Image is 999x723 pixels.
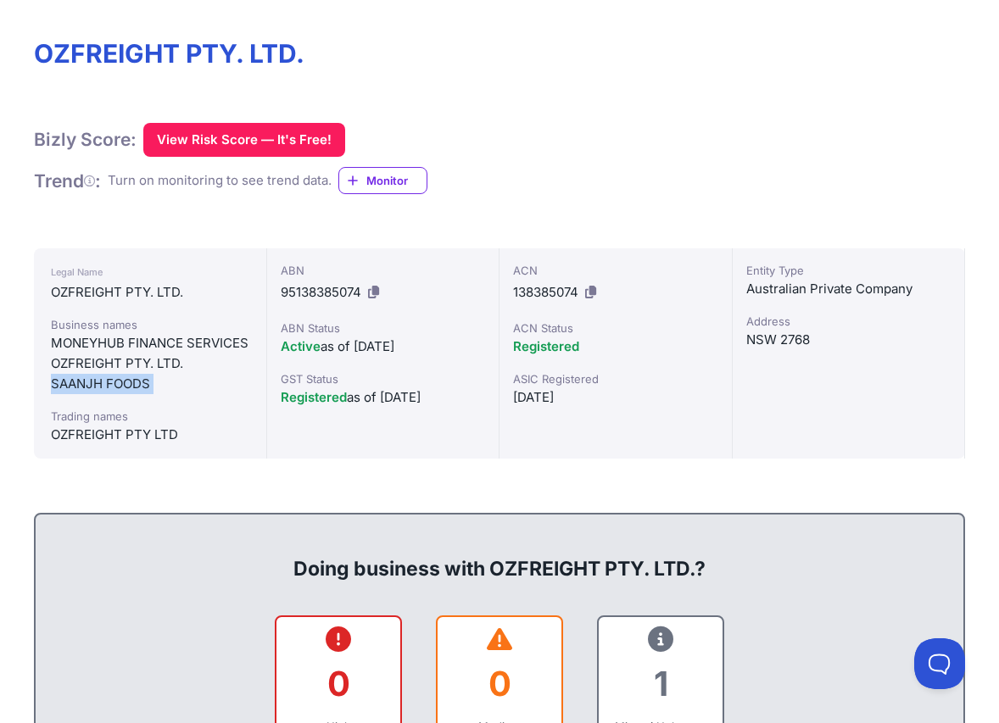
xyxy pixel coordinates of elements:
[612,649,709,718] div: 1
[513,320,718,336] div: ACN Status
[281,262,486,279] div: ABN
[746,313,952,330] div: Address
[914,638,965,689] iframe: Toggle Customer Support
[746,330,952,350] div: NSW 2768
[51,333,249,353] div: MONEYHUB FINANCE SERVICES
[51,408,249,425] div: Trading names
[513,338,579,354] span: Registered
[451,649,548,718] div: 0
[143,123,345,157] button: View Risk Score — It's Free!
[108,171,332,191] div: Turn on monitoring to see trend data.
[281,338,321,354] span: Active
[51,425,249,445] div: OZFREIGHT PTY LTD
[366,172,427,189] span: Monitor
[281,389,347,405] span: Registered
[34,128,137,151] h1: Bizly Score:
[53,528,946,582] div: Doing business with OZFREIGHT PTY. LTD.?
[513,284,578,300] span: 138385074
[51,262,249,282] div: Legal Name
[281,336,486,357] div: as of [DATE]
[290,649,387,718] div: 0
[34,170,101,192] h1: Trend :
[51,282,249,303] div: OZFREIGHT PTY. LTD.
[34,38,965,69] h1: OZFREIGHT PTY. LTD.
[513,262,718,279] div: ACN
[281,284,361,300] span: 95138385074
[513,370,718,387] div: ASIC Registered
[51,316,249,333] div: Business names
[746,279,952,299] div: Australian Private Company
[513,387,718,408] div: [DATE]
[281,370,486,387] div: GST Status
[281,320,486,336] div: ABN Status
[746,262,952,279] div: Entity Type
[281,387,486,408] div: as of [DATE]
[51,353,249,374] div: OZFREIGHT PTY. LTD.
[51,374,249,394] div: SAANJH FOODS
[338,167,427,194] a: Monitor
